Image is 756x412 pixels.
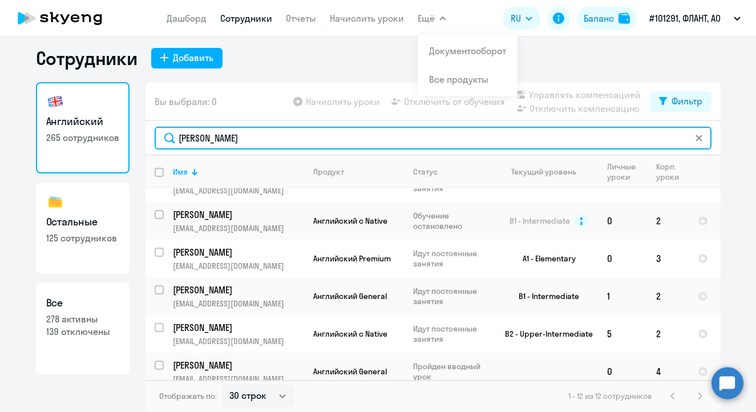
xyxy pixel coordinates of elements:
[155,127,711,150] input: Поиск по имени, email, продукту или статусу
[151,48,223,68] button: Добавить
[644,5,746,32] button: #101291, ФЛАНТ, АО
[501,167,597,177] div: Текущий уровень
[418,7,446,30] button: Ещё
[598,353,647,390] td: 0
[647,240,689,277] td: 3
[46,215,119,229] h3: Остальные
[313,366,387,377] span: Английский General
[413,248,491,269] p: Идут постоянные занятия
[647,277,689,315] td: 2
[173,246,304,258] a: [PERSON_NAME]
[313,329,387,339] span: Английский с Native
[413,167,438,177] div: Статус
[313,291,387,301] span: Английский General
[413,286,491,306] p: Идут постоянные занятия
[46,114,119,129] h3: Английский
[429,74,488,85] a: Все продукты
[36,82,130,173] a: Английский265 сотрудников
[46,92,64,111] img: english
[313,216,387,226] span: Английский с Native
[173,359,304,371] a: [PERSON_NAME]
[647,315,689,353] td: 2
[173,208,302,221] p: [PERSON_NAME]
[173,284,302,296] p: [PERSON_NAME]
[510,216,570,226] span: B1 - Intermediate
[511,167,576,177] div: Текущий уровень
[656,161,688,182] div: Корп. уроки
[167,13,207,24] a: Дашборд
[36,283,130,374] a: Все278 активны139 отключены
[313,253,391,264] span: Английский Premium
[173,359,302,371] p: [PERSON_NAME]
[46,296,119,310] h3: Все
[159,391,217,401] span: Отображать по:
[286,13,316,24] a: Отчеты
[173,208,304,221] a: [PERSON_NAME]
[173,321,304,334] a: [PERSON_NAME]
[173,167,188,177] div: Имя
[46,193,64,211] img: others
[672,94,702,108] div: Фильтр
[173,298,304,309] p: [EMAIL_ADDRESS][DOMAIN_NAME]
[607,161,646,182] div: Личные уроки
[313,167,344,177] div: Продукт
[492,315,598,353] td: B2 - Upper-Intermediate
[647,353,689,390] td: 4
[173,374,304,384] p: [EMAIL_ADDRESS][DOMAIN_NAME]
[173,336,304,346] p: [EMAIL_ADDRESS][DOMAIN_NAME]
[46,325,119,338] p: 139 отключены
[598,202,647,240] td: 0
[618,13,630,24] img: balance
[36,47,138,70] h1: Сотрудники
[650,91,711,112] button: Фильтр
[418,11,435,25] span: Ещё
[413,211,491,231] p: Обучение остановлено
[647,202,689,240] td: 2
[36,183,130,274] a: Остальные125 сотрудников
[598,315,647,353] td: 5
[173,261,304,271] p: [EMAIL_ADDRESS][DOMAIN_NAME]
[173,246,302,258] p: [PERSON_NAME]
[173,284,304,296] a: [PERSON_NAME]
[173,51,213,64] div: Добавить
[413,361,491,382] p: Пройден вводный урок
[330,13,404,24] a: Начислить уроки
[598,277,647,315] td: 1
[46,232,119,244] p: 125 сотрудников
[568,391,652,401] span: 1 - 12 из 12 сотрудников
[155,95,217,108] span: Вы выбрали: 0
[649,11,721,25] p: #101291, ФЛАНТ, АО
[220,13,272,24] a: Сотрудники
[413,324,491,344] p: Идут постоянные занятия
[577,7,637,30] button: Балансbalance
[492,240,598,277] td: A1 - Elementary
[492,277,598,315] td: B1 - Intermediate
[584,11,614,25] div: Баланс
[173,167,304,177] div: Имя
[511,11,521,25] span: RU
[173,185,304,196] p: [EMAIL_ADDRESS][DOMAIN_NAME]
[46,131,119,144] p: 265 сотрудников
[173,321,302,334] p: [PERSON_NAME]
[598,240,647,277] td: 0
[503,7,540,30] button: RU
[173,223,304,233] p: [EMAIL_ADDRESS][DOMAIN_NAME]
[46,313,119,325] p: 278 активны
[429,45,506,56] a: Документооборот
